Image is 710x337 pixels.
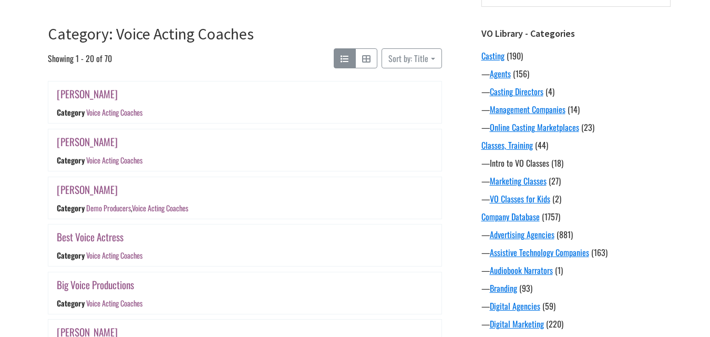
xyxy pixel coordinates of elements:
[57,202,85,213] div: Category
[513,67,529,80] span: (156)
[546,85,554,98] span: (4)
[481,192,671,205] div: —
[48,48,112,68] span: Showing 1 - 20 of 70
[549,175,561,187] span: (27)
[481,85,671,98] div: —
[481,210,540,223] a: Company Database
[57,86,118,101] a: [PERSON_NAME]
[86,107,142,118] a: Voice Acting Coaches
[57,107,85,118] div: Category
[86,155,142,166] a: Voice Acting Coaches
[581,121,594,134] span: (23)
[555,264,563,277] span: (1)
[490,282,517,294] a: Branding
[490,175,547,187] a: Marketing Classes
[507,49,523,62] span: (190)
[57,155,85,166] div: Category
[481,139,533,151] a: Classes, Training
[568,103,580,116] span: (14)
[535,139,548,151] span: (44)
[490,103,565,116] a: Management Companies
[490,318,544,330] a: Digital Marketing
[551,157,563,169] span: (18)
[86,298,142,309] a: Voice Acting Coaches
[490,85,543,98] a: Casting Directors
[542,300,555,312] span: (59)
[490,246,589,259] a: Assistive Technology Companies
[481,282,671,294] div: —
[481,228,671,241] div: —
[542,210,560,223] span: (1757)
[57,250,85,261] div: Category
[48,24,254,44] a: Category: Voice Acting Coaches
[481,264,671,277] div: —
[546,318,563,330] span: (220)
[490,67,511,80] a: Agents
[57,229,124,244] a: Best Voice Actress
[131,202,188,213] a: Voice Acting Coaches
[552,192,561,205] span: (2)
[86,202,188,213] div: ,
[86,250,142,261] a: Voice Acting Coaches
[382,48,441,68] button: Sort by: Title
[481,157,671,169] div: —
[481,175,671,187] div: —
[490,300,540,312] a: Digital Agencies
[490,157,549,169] a: Intro to VO Classes
[481,121,671,134] div: —
[591,246,608,259] span: (163)
[519,282,532,294] span: (93)
[57,134,118,149] a: [PERSON_NAME]
[481,67,671,80] div: —
[481,246,671,259] div: —
[481,49,505,62] a: Casting
[557,228,573,241] span: (881)
[490,121,579,134] a: Online Casting Marketplaces
[490,228,554,241] a: Advertising Agencies
[86,202,130,213] a: Demo Producers
[490,192,550,205] a: VO Classes for Kids
[481,300,671,312] div: —
[481,318,671,330] div: —
[481,103,671,116] div: —
[57,182,118,197] a: [PERSON_NAME]
[490,264,553,277] a: Audiobook Narrators
[481,28,671,39] h3: VO Library - Categories
[57,298,85,309] div: Category
[57,277,134,292] a: Big Voice Productions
